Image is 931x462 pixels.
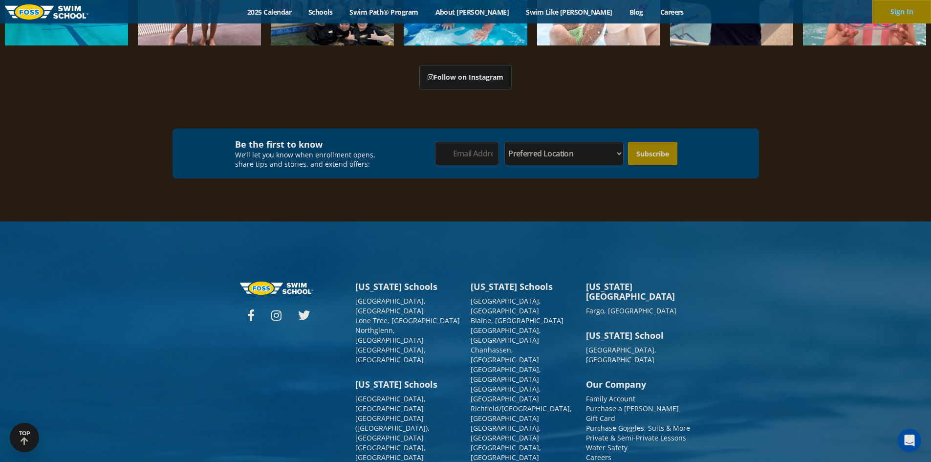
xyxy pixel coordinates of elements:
[435,142,499,165] input: Email Address
[586,404,679,423] a: Purchase a [PERSON_NAME] Gift Card
[355,379,461,389] h3: [US_STATE] Schools
[355,316,460,325] a: Lone Tree, [GEOGRAPHIC_DATA]
[471,384,541,403] a: [GEOGRAPHIC_DATA], [GEOGRAPHIC_DATA]
[471,404,572,423] a: Richfield/[GEOGRAPHIC_DATA], [GEOGRAPHIC_DATA]
[518,7,621,17] a: Swim Like [PERSON_NAME]
[586,394,635,403] a: Family Account
[471,365,541,384] a: [GEOGRAPHIC_DATA], [GEOGRAPHIC_DATA]
[586,282,692,301] h3: [US_STATE][GEOGRAPHIC_DATA]
[471,326,541,345] a: [GEOGRAPHIC_DATA], [GEOGRAPHIC_DATA]
[355,296,426,315] a: [GEOGRAPHIC_DATA], [GEOGRAPHIC_DATA]
[355,282,461,291] h3: [US_STATE] Schools
[239,7,300,17] a: 2025 Calendar
[621,7,651,17] a: Blog
[586,423,690,433] a: Purchase Goggles, Suits & More
[19,430,30,445] div: TOP
[586,443,628,452] a: Water Safety
[235,150,382,169] p: We’ll let you know when enrollment opens, share tips and stories, and extend offers:
[471,282,576,291] h3: [US_STATE] Schools
[341,7,427,17] a: Swim Path® Program
[586,433,686,442] a: Private & Semi-Private Lessons
[5,4,88,20] img: FOSS Swim School Logo
[355,414,430,442] a: [GEOGRAPHIC_DATA] ([GEOGRAPHIC_DATA]), [GEOGRAPHIC_DATA]
[240,282,313,295] img: Foss-logo-horizontal-white.svg
[651,7,692,17] a: Careers
[898,429,921,452] iframe: Intercom live chat
[471,443,541,462] a: [GEOGRAPHIC_DATA], [GEOGRAPHIC_DATA]
[586,330,692,340] h3: [US_STATE] School
[586,306,676,315] a: Fargo, [GEOGRAPHIC_DATA]
[586,453,611,462] a: Careers
[355,443,426,462] a: [GEOGRAPHIC_DATA], [GEOGRAPHIC_DATA]
[300,7,341,17] a: Schools
[419,65,512,89] a: Follow on Instagram
[586,345,656,364] a: [GEOGRAPHIC_DATA], [GEOGRAPHIC_DATA]
[471,345,539,364] a: Chanhassen, [GEOGRAPHIC_DATA]
[471,316,563,325] a: Blaine, [GEOGRAPHIC_DATA]
[355,394,426,413] a: [GEOGRAPHIC_DATA], [GEOGRAPHIC_DATA]
[471,423,541,442] a: [GEOGRAPHIC_DATA], [GEOGRAPHIC_DATA]
[235,138,382,150] h4: Be the first to know
[628,142,677,165] input: Subscribe
[471,296,541,315] a: [GEOGRAPHIC_DATA], [GEOGRAPHIC_DATA]
[355,326,424,345] a: Northglenn, [GEOGRAPHIC_DATA]
[586,379,692,389] h3: Our Company
[427,7,518,17] a: About [PERSON_NAME]
[355,345,426,364] a: [GEOGRAPHIC_DATA], [GEOGRAPHIC_DATA]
